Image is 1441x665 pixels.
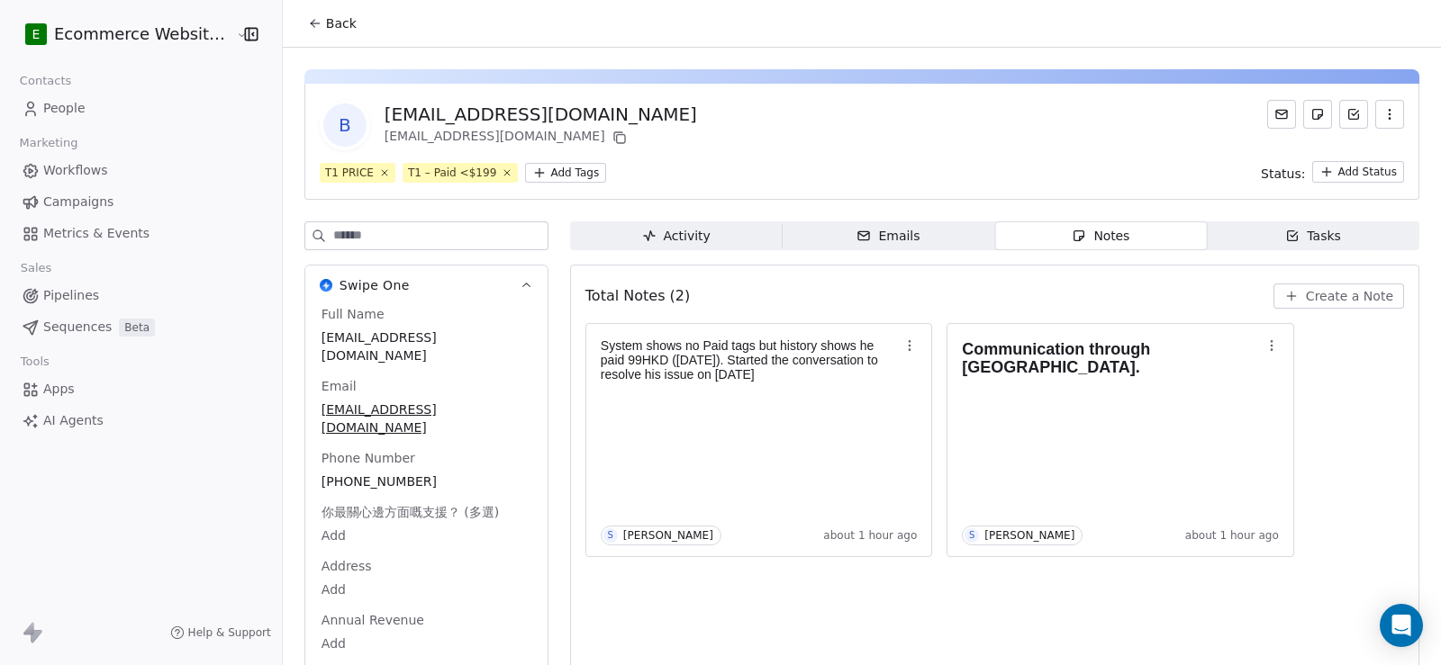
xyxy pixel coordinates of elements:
span: Total Notes (2) [585,285,690,307]
span: about 1 hour ago [1185,528,1279,543]
span: Add [322,580,531,598]
a: Campaigns [14,187,267,217]
span: about 1 hour ago [823,528,917,543]
span: Metrics & Events [43,224,150,243]
span: Tools [13,348,57,375]
span: Beta [119,319,155,337]
span: People [43,99,86,118]
span: E [32,25,41,43]
a: Metrics & Events [14,219,267,248]
span: AI Agents [43,411,104,430]
a: Pipelines [14,281,267,310]
span: [EMAIL_ADDRESS][DOMAIN_NAME] [322,328,531,364]
span: Pipelines [43,286,99,305]
p: System shows no Paid tags but history shows he paid 99HKD ([DATE]). Started the conversation to r... [601,338,900,382]
span: Create a Note [1306,287,1393,305]
span: Status: [1261,165,1305,183]
div: T1 – Paid <$199 [408,165,496,181]
a: AI Agents [14,406,267,436]
span: Help & Support [188,625,271,640]
span: Workflows [43,161,108,180]
span: Swipe One [340,276,410,294]
span: Add [322,634,531,652]
span: b [323,103,367,147]
span: Address [318,557,376,575]
span: [EMAIL_ADDRESS][DOMAIN_NAME] [322,400,531,436]
span: Contacts [12,67,79,94]
div: Activity [642,227,711,246]
span: [PHONE_NUMBER] [322,472,531,490]
span: 你最關心邊方面嘅支援？ (多選) [318,503,503,521]
div: T1 PRICE [325,165,374,181]
div: Emails [856,227,920,246]
span: Sequences [43,318,112,337]
a: Help & Support [170,625,271,640]
span: Back [326,14,357,32]
div: [EMAIL_ADDRESS][DOMAIN_NAME] [385,102,697,127]
div: Open Intercom Messenger [1380,604,1423,647]
span: Email [318,377,360,395]
a: Workflows [14,156,267,185]
div: S [969,528,974,543]
span: Annual Revenue [318,611,428,629]
button: EEcommerce Website Builder [22,19,223,49]
button: Add Tags [525,163,606,183]
h1: Communication through [GEOGRAPHIC_DATA]. [962,340,1261,376]
span: Full Name [318,305,388,323]
img: Swipe One [320,279,332,292]
span: Sales [13,255,59,282]
span: Marketing [12,130,86,157]
a: People [14,94,267,123]
a: SequencesBeta [14,312,267,342]
div: [EMAIL_ADDRESS][DOMAIN_NAME] [385,127,697,148]
div: S [608,528,613,543]
div: [PERSON_NAME] [984,529,1074,542]
button: Swipe OneSwipe One [305,265,548,305]
button: Back [297,7,367,40]
span: Ecommerce Website Builder [54,22,231,46]
span: Phone Number [318,449,419,467]
span: Add [322,526,531,544]
span: Campaigns [43,193,113,211]
div: Tasks [1285,227,1341,246]
div: [PERSON_NAME] [623,529,713,542]
button: Create a Note [1273,283,1404,309]
button: Add Status [1312,161,1404,183]
span: Apps [43,380,75,399]
a: Apps [14,374,267,404]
